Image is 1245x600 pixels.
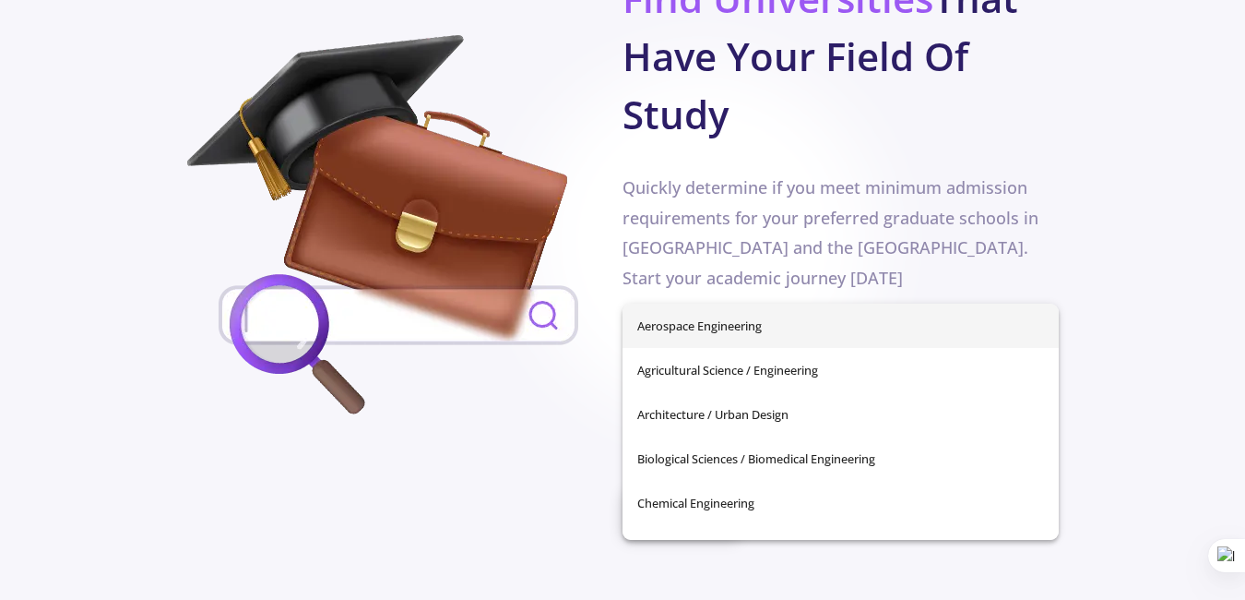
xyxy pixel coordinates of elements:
[187,35,611,423] img: field
[637,481,1044,525] span: Chemical Engineering
[622,176,1038,288] span: Quickly determine if you meet minimum admission requirements for your preferred graduate schools ...
[637,348,1044,392] span: Agricultural Science / Engineering
[637,392,1044,437] span: Architecture / Urban Design
[637,525,1044,570] span: Chemistry
[637,304,1044,348] span: Aerospace Engineering
[637,437,1044,481] span: Biological Sciences / Biomedical Engineering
